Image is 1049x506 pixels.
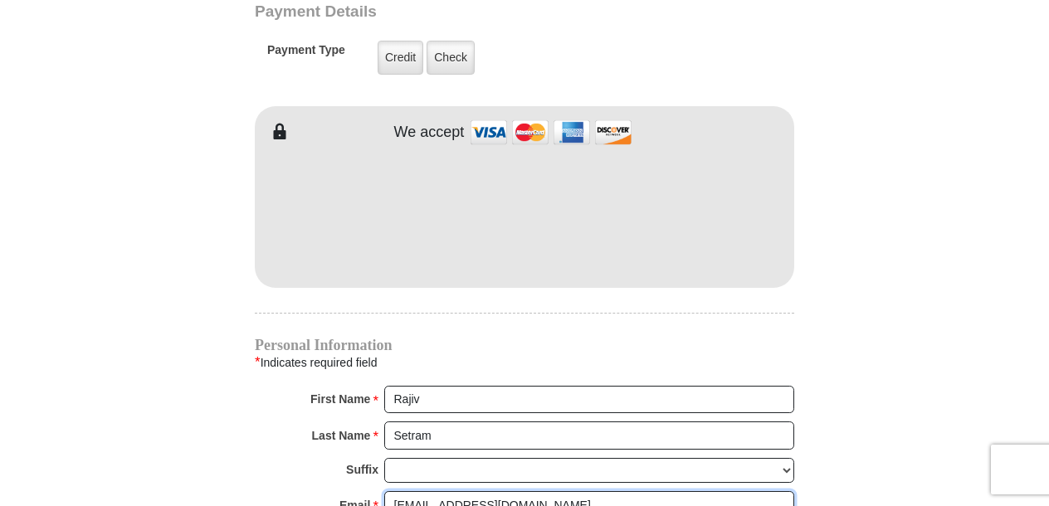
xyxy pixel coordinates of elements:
[378,41,423,75] label: Credit
[255,352,794,373] div: Indicates required field
[255,2,678,22] h3: Payment Details
[267,43,345,66] h5: Payment Type
[346,458,378,481] strong: Suffix
[255,338,794,352] h4: Personal Information
[310,387,370,411] strong: First Name
[394,124,465,142] h4: We accept
[427,41,475,75] label: Check
[468,114,634,150] img: credit cards accepted
[312,424,371,447] strong: Last Name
